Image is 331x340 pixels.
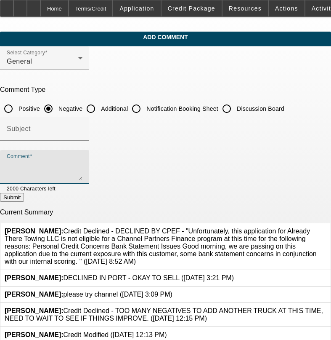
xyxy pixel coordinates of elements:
label: Positive [17,104,40,113]
button: Credit Package [162,0,222,16]
mat-label: Subject [7,125,31,132]
b: [PERSON_NAME]: [5,307,64,314]
mat-label: Comment [7,154,30,159]
button: Actions [269,0,305,16]
span: Resources [229,5,262,12]
label: Additional [99,104,128,113]
b: [PERSON_NAME]: [5,228,64,235]
b: [PERSON_NAME]: [5,331,64,338]
span: Credit Declined - TOO MANY NEGATIVES TO ADD ANOTHER TRUCK AT THIS TIME, NEED TO WAIT TO SEE IF TH... [5,307,323,322]
span: General [7,58,32,65]
span: Credit Package [168,5,215,12]
label: Negative [57,104,82,113]
span: Add Comment [6,34,325,40]
button: Resources [222,0,268,16]
b: [PERSON_NAME]: [5,291,64,298]
button: Application [113,0,160,16]
span: please try channel ([DATE] 3:09 PM) [5,291,172,298]
span: Application [119,5,154,12]
mat-hint: 2000 Characters left [7,184,56,193]
b: [PERSON_NAME]: [5,274,64,281]
span: Credit Declined - DECLINED BY CPEF - "Unfortunately, this application for Already There Towing LL... [5,228,317,265]
label: Notification Booking Sheet [145,104,218,113]
span: Credit Modified ([DATE] 12:13 PM) [5,331,167,338]
span: DECLINED IN PORT - OKAY TO SELL ([DATE] 3:21 PM) [5,274,234,281]
mat-label: Select Category [7,50,45,56]
span: Actions [275,5,298,12]
label: Discussion Board [235,104,284,113]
